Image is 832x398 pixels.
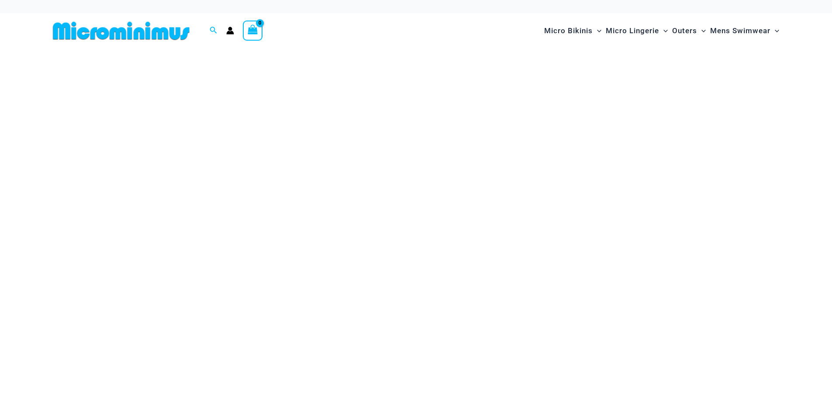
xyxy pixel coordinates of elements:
span: Micro Bikinis [544,20,593,42]
span: Menu Toggle [770,20,779,42]
nav: Site Navigation [541,16,783,45]
span: Menu Toggle [697,20,706,42]
img: MM SHOP LOGO FLAT [49,21,193,41]
a: Mens SwimwearMenu ToggleMenu Toggle [708,17,781,44]
span: Micro Lingerie [606,20,659,42]
span: Mens Swimwear [710,20,770,42]
a: OutersMenu ToggleMenu Toggle [670,17,708,44]
a: Micro LingerieMenu ToggleMenu Toggle [604,17,670,44]
a: Micro BikinisMenu ToggleMenu Toggle [542,17,604,44]
a: Account icon link [226,27,234,35]
span: Outers [672,20,697,42]
span: Menu Toggle [659,20,668,42]
a: Search icon link [210,25,217,36]
a: View Shopping Cart, empty [243,21,263,41]
span: Menu Toggle [593,20,601,42]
